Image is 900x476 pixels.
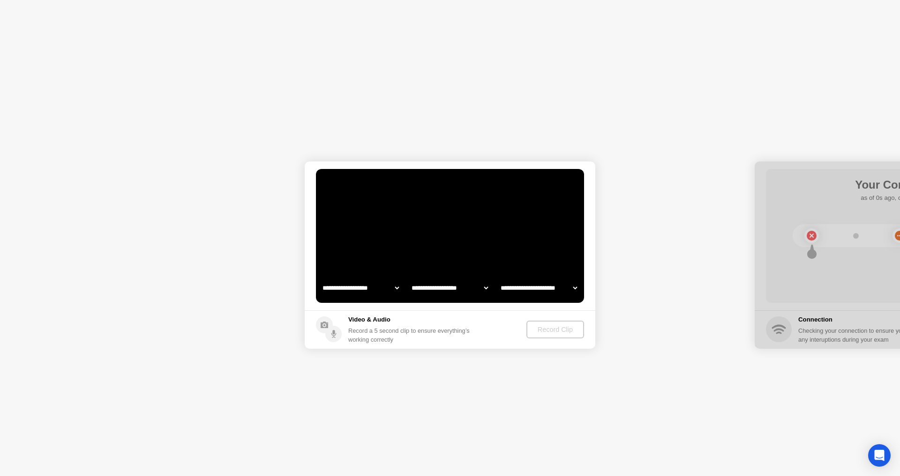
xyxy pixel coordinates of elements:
div: Record Clip [530,326,580,333]
div: Open Intercom Messenger [868,444,891,467]
select: Available cameras [321,278,401,297]
select: Available microphones [499,278,579,297]
div: Record a 5 second clip to ensure everything’s working correctly [348,326,473,344]
button: Record Clip [526,321,584,338]
select: Available speakers [410,278,490,297]
h5: Video & Audio [348,315,473,324]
